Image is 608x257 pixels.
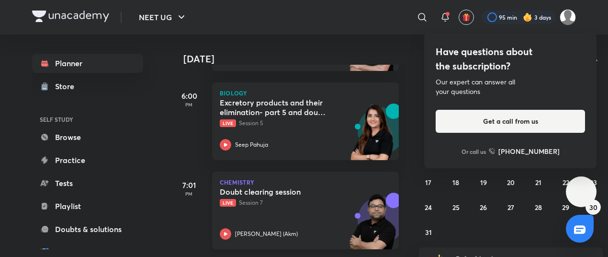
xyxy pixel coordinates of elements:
[133,8,193,27] button: NEET UG
[32,77,143,96] a: Store
[530,199,546,215] button: August 28, 2025
[436,45,585,73] h4: Have questions about the subscription?
[220,119,370,128] p: Session 5
[503,175,518,190] button: August 20, 2025
[589,203,597,212] abbr: August 30, 2025
[462,147,486,156] p: Or call us
[560,9,576,25] img: Shristi Raj
[170,191,208,197] p: PM
[346,104,399,170] img: unacademy
[436,110,585,133] button: Get a call from us
[55,81,80,92] div: Store
[32,128,143,147] a: Browse
[32,54,143,73] a: Planner
[476,175,491,190] button: August 19, 2025
[425,203,432,212] abbr: August 24, 2025
[220,119,236,127] span: Live
[476,199,491,215] button: August 26, 2025
[480,178,487,187] abbr: August 19, 2025
[425,178,431,187] abbr: August 17, 2025
[558,199,574,215] button: August 29, 2025
[220,90,391,96] p: Biology
[507,203,514,212] abbr: August 27, 2025
[421,125,436,140] button: August 3, 2025
[421,175,436,190] button: August 17, 2025
[535,178,541,187] abbr: August 21, 2025
[558,175,574,190] button: August 22, 2025
[480,203,487,212] abbr: August 26, 2025
[498,146,560,156] h6: [PHONE_NUMBER]
[32,220,143,239] a: Doubts & solutions
[235,140,268,149] p: Seep Pahuja
[585,199,601,215] button: August 30, 2025
[448,199,463,215] button: August 25, 2025
[421,199,436,215] button: August 24, 2025
[235,230,298,238] p: [PERSON_NAME] (Akm)
[425,228,432,237] abbr: August 31, 2025
[590,178,597,187] abbr: August 23, 2025
[421,150,436,165] button: August 10, 2025
[220,98,339,117] h5: Excretory products and their elimination- part 5 and doubt clearing session
[183,53,408,65] h4: [DATE]
[170,102,208,107] p: PM
[489,146,560,156] a: [PHONE_NUMBER]
[436,77,585,96] div: Our expert can answer all your questions
[585,175,601,190] button: August 23, 2025
[530,175,546,190] button: August 21, 2025
[220,199,236,207] span: Live
[170,90,208,102] h5: 6:00
[220,179,391,185] p: Chemistry
[448,175,463,190] button: August 18, 2025
[452,178,459,187] abbr: August 18, 2025
[563,178,569,187] abbr: August 22, 2025
[32,11,109,22] img: Company Logo
[170,179,208,191] h5: 7:01
[220,199,370,207] p: Session 7
[32,197,143,216] a: Playlist
[459,10,474,25] button: avatar
[562,203,569,212] abbr: August 29, 2025
[503,199,518,215] button: August 27, 2025
[507,178,515,187] abbr: August 20, 2025
[32,151,143,170] a: Practice
[535,203,542,212] abbr: August 28, 2025
[32,11,109,24] a: Company Logo
[32,111,143,128] h6: SELF STUDY
[32,174,143,193] a: Tests
[462,13,471,22] img: avatar
[523,12,532,22] img: streak
[452,203,460,212] abbr: August 25, 2025
[220,187,339,197] h5: Doubt clearing session
[536,45,597,96] img: yH5BAEAAAAALAAAAAABAAEAAAIBRAA7
[421,224,436,240] button: August 31, 2025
